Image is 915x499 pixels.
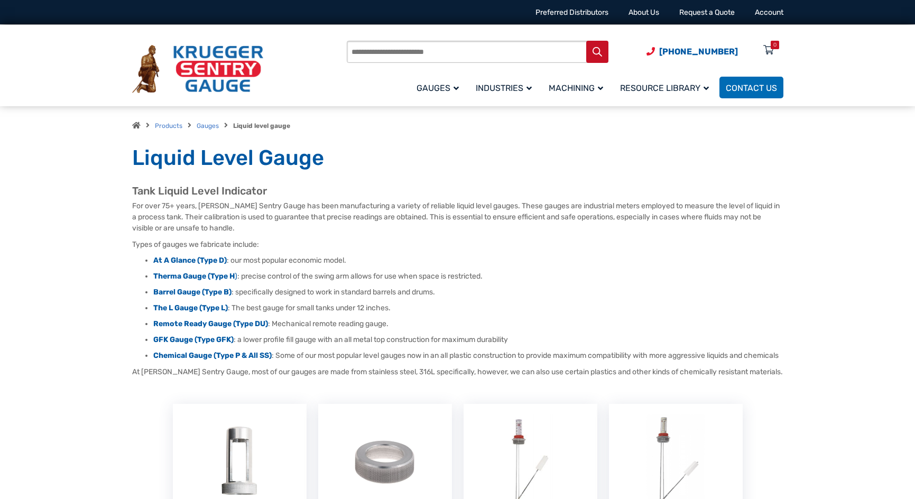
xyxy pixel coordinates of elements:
a: Gauges [197,122,219,130]
a: Barrel Gauge (Type B) [153,288,232,297]
span: Contact Us [726,83,777,93]
li: : specifically designed to work in standard barrels and drums. [153,287,783,298]
a: GFK Gauge (Type GFK) [153,335,234,344]
a: Therma Gauge (Type H) [153,272,237,281]
a: Request a Quote [679,8,735,17]
strong: Therma Gauge (Type H [153,272,235,281]
a: Resource Library [614,75,719,100]
p: For over 75+ years, [PERSON_NAME] Sentry Gauge has been manufacturing a variety of reliable liqui... [132,200,783,234]
h2: Tank Liquid Level Indicator [132,184,783,198]
li: : precise control of the swing arm allows for use when space is restricted. [153,271,783,282]
p: At [PERSON_NAME] Sentry Gauge, most of our gauges are made from stainless steel, 316L specificall... [132,366,783,377]
li: : Some of our most popular level gauges now in an all plastic construction to provide maximum com... [153,350,783,361]
li: : The best gauge for small tanks under 12 inches. [153,303,783,313]
img: Krueger Sentry Gauge [132,45,263,94]
a: About Us [629,8,659,17]
li: : our most popular economic model. [153,255,783,266]
span: Industries [476,83,532,93]
p: Types of gauges we fabricate include: [132,239,783,250]
a: At A Glance (Type D) [153,256,227,265]
a: Preferred Distributors [535,8,608,17]
span: Machining [549,83,603,93]
div: 0 [773,41,777,49]
a: Chemical Gauge (Type P & All SS) [153,351,272,360]
li: : a lower profile fill gauge with an all metal top construction for maximum durability [153,335,783,345]
a: Gauges [410,75,469,100]
a: Phone Number (920) 434-8860 [646,45,738,58]
a: The L Gauge (Type L) [153,303,228,312]
span: Resource Library [620,83,709,93]
span: [PHONE_NUMBER] [659,47,738,57]
a: Account [755,8,783,17]
li: : Mechanical remote reading gauge. [153,319,783,329]
a: Products [155,122,182,130]
h1: Liquid Level Gauge [132,145,783,171]
a: Industries [469,75,542,100]
a: Machining [542,75,614,100]
strong: Liquid level gauge [233,122,290,130]
a: Contact Us [719,77,783,98]
span: Gauges [417,83,459,93]
a: Remote Ready Gauge (Type DU) [153,319,268,328]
